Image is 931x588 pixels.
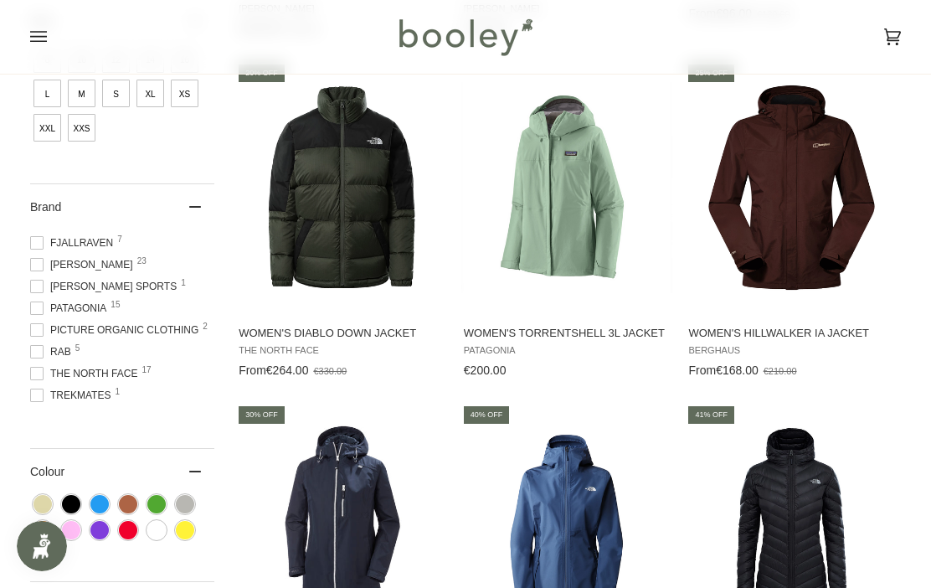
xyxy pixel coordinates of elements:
[136,80,164,107] span: Size: XL
[147,495,166,513] span: Colour: Green
[171,80,198,107] span: Size: XS
[239,364,266,377] span: From
[236,62,448,384] a: Women's Diablo Down Jacket
[33,80,61,107] span: Size: L
[90,495,109,513] span: Colour: Blue
[464,345,671,356] span: Patagonia
[68,114,95,142] span: Size: XXS
[90,521,109,539] span: Colour: Purple
[33,495,52,513] span: Colour: Beige
[239,326,445,341] span: Women's Diablo Down Jacket
[686,82,898,294] img: Berghaus Women's Hillwalker IA Shell Jacket Cedar Brown - Booley Galway
[239,345,445,356] span: The North Face
[62,521,80,539] span: Colour: Pink
[313,366,347,376] span: €330.00
[30,366,142,381] span: The North Face
[266,364,309,377] span: €264.00
[236,82,448,294] img: The North Face Women's Diablo Down Jacket Thyme / TNF Black - Booley Galway
[764,366,797,376] span: €210.00
[464,406,510,424] div: 40% off
[239,406,285,424] div: 30% off
[119,521,137,539] span: Colour: Red
[686,62,898,384] a: Women's Hillwalker IA Jacket
[147,521,166,539] span: Colour: White
[30,388,116,403] span: Trekmates
[203,322,208,331] span: 2
[33,114,61,142] span: Size: XXL
[30,322,203,338] span: Picture Organic Clothing
[75,344,80,353] span: 5
[141,366,151,374] span: 17
[102,80,130,107] span: Size: S
[30,200,61,214] span: Brand
[176,521,194,539] span: Colour: Yellow
[137,257,147,266] span: 23
[111,301,120,309] span: 15
[181,279,186,287] span: 1
[117,235,122,244] span: 7
[461,82,673,294] img: Patagonia Women's Torrentshell 3L Jacket Ellwood Green - Booley Galway
[176,495,194,513] span: Colour: Grey
[716,364,759,377] span: €168.00
[464,326,671,341] span: Women's Torrentshell 3L Jacket
[119,495,137,513] span: Colour: Brown
[30,279,182,294] span: [PERSON_NAME] Sports
[461,62,673,384] a: Women's Torrentshell 3L Jacket
[688,345,895,356] span: Berghaus
[688,364,716,377] span: From
[68,80,95,107] span: Size: M
[30,257,138,272] span: [PERSON_NAME]
[30,465,77,478] span: Colour
[464,364,507,377] span: €200.00
[17,521,67,571] iframe: Button to open loyalty program pop-up
[30,301,111,316] span: Patagonia
[62,495,80,513] span: Colour: Black
[688,406,734,424] div: 41% off
[30,235,118,250] span: Fjallraven
[688,326,895,341] span: Women's Hillwalker IA Jacket
[115,388,120,396] span: 1
[392,13,538,61] img: Booley
[30,344,76,359] span: Rab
